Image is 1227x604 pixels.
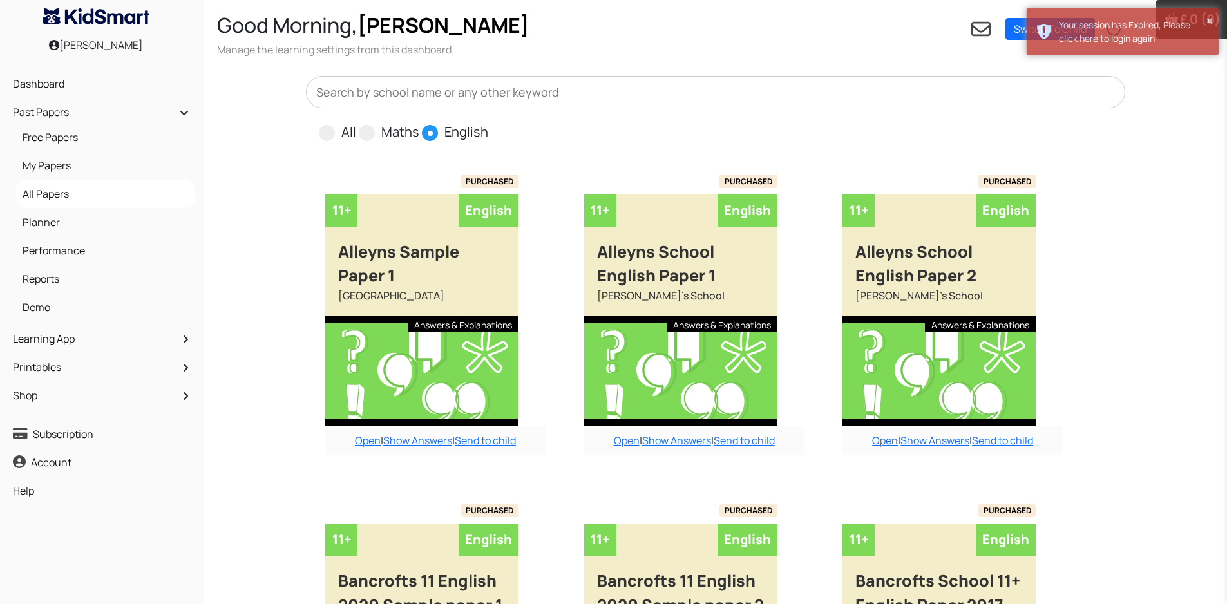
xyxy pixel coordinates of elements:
[325,524,357,556] div: 11+
[10,101,195,123] a: Past Papers
[19,268,191,290] a: Reports
[10,73,195,95] a: Dashboard
[642,433,711,448] a: Show Answers
[667,316,777,332] div: Answers & Explanations
[584,288,777,316] div: [PERSON_NAME]'s School
[341,122,356,142] label: All
[459,194,518,227] div: English
[19,296,191,318] a: Demo
[976,194,1036,227] div: English
[614,433,640,448] a: Open
[10,423,195,445] a: Subscription
[325,194,357,227] div: 11+
[584,426,804,455] div: | |
[408,316,518,332] div: Answers & Explanations
[842,288,1036,316] div: [PERSON_NAME]'s School
[872,433,898,448] a: Open
[325,426,546,455] div: | |
[455,433,516,448] a: Send to child
[355,433,381,448] a: Open
[10,480,195,502] a: Help
[444,122,488,142] label: English
[719,504,777,517] span: PURCHASED
[306,76,1125,108] input: Search by school name or any other keyword
[217,13,529,37] h2: Good Morning,
[461,504,519,517] span: PURCHASED
[1059,18,1209,45] div: Your session has Expired, Please click here to login again
[1005,18,1095,40] a: Switch To Child
[584,194,616,227] div: 11+
[10,384,195,406] a: Shop
[461,175,519,187] span: PURCHASED
[718,194,777,227] div: English
[19,211,191,233] a: Planner
[925,316,1036,332] div: Answers & Explanations
[978,504,1036,517] span: PURCHASED
[19,155,191,176] a: My Papers
[842,426,1063,455] div: | |
[900,433,969,448] a: Show Answers
[584,524,616,556] div: 11+
[383,433,452,448] a: Show Answers
[10,356,195,378] a: Printables
[842,194,875,227] div: 11+
[842,524,875,556] div: 11+
[325,227,518,288] div: Alleyns Sample Paper 1
[1206,14,1213,27] button: ×
[43,8,149,24] img: KidSmart logo
[978,175,1036,187] span: PURCHASED
[976,524,1036,556] div: English
[10,328,195,350] a: Learning App
[19,183,191,205] a: All Papers
[10,451,195,473] a: Account
[381,122,419,142] label: Maths
[459,524,518,556] div: English
[714,433,775,448] a: Send to child
[718,524,777,556] div: English
[217,42,529,57] h3: Manage the learning settings from this dashboard
[19,126,191,148] a: Free Papers
[842,227,1036,288] div: Alleyns School English Paper 2
[325,288,518,316] div: [GEOGRAPHIC_DATA]
[972,433,1033,448] a: Send to child
[357,11,529,39] span: [PERSON_NAME]
[19,240,191,261] a: Performance
[719,175,777,187] span: PURCHASED
[584,227,777,288] div: Alleyns School English Paper 1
